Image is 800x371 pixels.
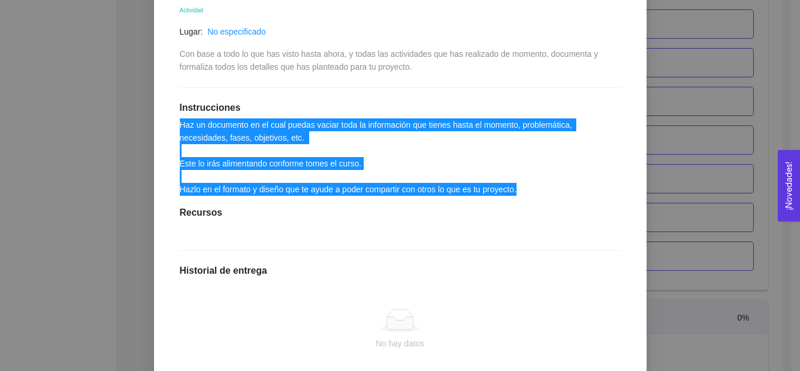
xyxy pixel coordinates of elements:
h1: Instrucciones [180,102,621,114]
span: Con base a todo lo que has visto hasta ahora, y todas las actividades que has realizado de moment... [180,49,600,72]
a: No especificado [207,27,266,36]
div: No hay datos [189,337,611,350]
button: Open Feedback Widget [778,150,800,222]
h1: Recursos [180,207,621,219]
span: Haz un documento en el cual puedas vaciar toda la información que tienes hasta el momento, proble... [180,120,575,194]
span: Actividad [180,7,204,13]
h1: Historial de entrega [180,265,621,277]
article: Lugar: [180,25,203,38]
